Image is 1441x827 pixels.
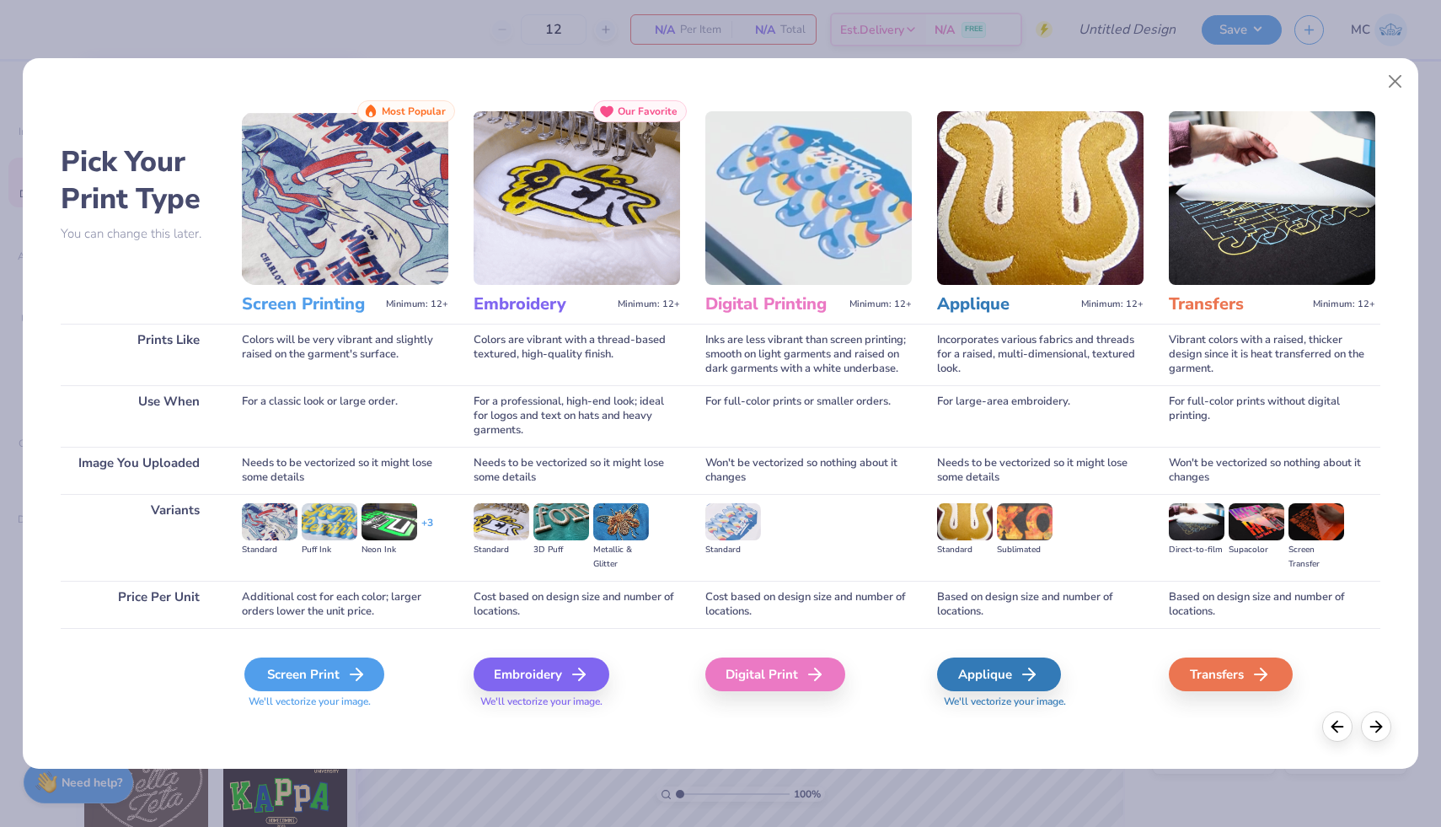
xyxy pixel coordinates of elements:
[386,298,448,310] span: Minimum: 12+
[1169,293,1306,315] h3: Transfers
[1169,324,1375,385] div: Vibrant colors with a raised, thicker design since it is heat transferred on the garment.
[937,324,1144,385] div: Incorporates various fabrics and threads for a raised, multi-dimensional, textured look.
[242,385,448,447] div: For a classic look or large order.
[61,385,217,447] div: Use When
[1169,658,1293,691] div: Transfers
[937,695,1144,709] span: We'll vectorize your image.
[244,658,384,691] div: Screen Print
[1288,543,1344,572] div: Screen Transfer
[705,658,845,691] div: Digital Print
[474,324,680,385] div: Colors are vibrant with a thread-based textured, high-quality finish.
[618,105,678,117] span: Our Favorite
[705,503,761,540] img: Standard
[474,503,529,540] img: Standard
[1081,298,1144,310] span: Minimum: 12+
[593,543,649,572] div: Metallic & Glitter
[1169,385,1375,447] div: For full-color prints without digital printing.
[382,105,446,117] span: Most Popular
[242,447,448,494] div: Needs to be vectorized so it might lose some details
[242,695,448,709] span: We'll vectorize your image.
[937,111,1144,285] img: Applique
[533,503,589,540] img: 3D Puff
[474,695,680,709] span: We'll vectorize your image.
[705,111,912,285] img: Digital Printing
[474,543,529,557] div: Standard
[849,298,912,310] span: Minimum: 12+
[61,581,217,628] div: Price Per Unit
[937,581,1144,628] div: Based on design size and number of locations.
[593,503,649,540] img: Metallic & Glitter
[61,494,217,581] div: Variants
[1288,503,1344,540] img: Screen Transfer
[242,581,448,628] div: Additional cost for each color; larger orders lower the unit price.
[61,143,217,217] h2: Pick Your Print Type
[362,503,417,540] img: Neon Ink
[937,658,1061,691] div: Applique
[705,293,843,315] h3: Digital Printing
[242,324,448,385] div: Colors will be very vibrant and slightly raised on the garment's surface.
[1169,543,1224,557] div: Direct-to-film
[474,111,680,285] img: Embroidery
[1169,111,1375,285] img: Transfers
[474,658,609,691] div: Embroidery
[1229,543,1284,557] div: Supacolor
[705,581,912,628] div: Cost based on design size and number of locations.
[362,543,417,557] div: Neon Ink
[61,447,217,494] div: Image You Uploaded
[1169,581,1375,628] div: Based on design size and number of locations.
[242,503,297,540] img: Standard
[937,503,993,540] img: Standard
[1169,447,1375,494] div: Won't be vectorized so nothing about it changes
[474,293,611,315] h3: Embroidery
[937,293,1074,315] h3: Applique
[242,111,448,285] img: Screen Printing
[421,516,433,545] div: + 3
[705,543,761,557] div: Standard
[61,324,217,385] div: Prints Like
[937,385,1144,447] div: For large-area embroidery.
[997,503,1053,540] img: Sublimated
[1229,503,1284,540] img: Supacolor
[302,503,357,540] img: Puff Ink
[1169,503,1224,540] img: Direct-to-film
[997,543,1053,557] div: Sublimated
[474,447,680,494] div: Needs to be vectorized so it might lose some details
[705,385,912,447] div: For full-color prints or smaller orders.
[302,543,357,557] div: Puff Ink
[61,227,217,241] p: You can change this later.
[618,298,680,310] span: Minimum: 12+
[705,324,912,385] div: Inks are less vibrant than screen printing; smooth on light garments and raised on dark garments ...
[242,543,297,557] div: Standard
[533,543,589,557] div: 3D Puff
[705,447,912,494] div: Won't be vectorized so nothing about it changes
[1379,66,1412,98] button: Close
[474,385,680,447] div: For a professional, high-end look; ideal for logos and text on hats and heavy garments.
[242,293,379,315] h3: Screen Printing
[1313,298,1375,310] span: Minimum: 12+
[474,581,680,628] div: Cost based on design size and number of locations.
[937,447,1144,494] div: Needs to be vectorized so it might lose some details
[937,543,993,557] div: Standard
